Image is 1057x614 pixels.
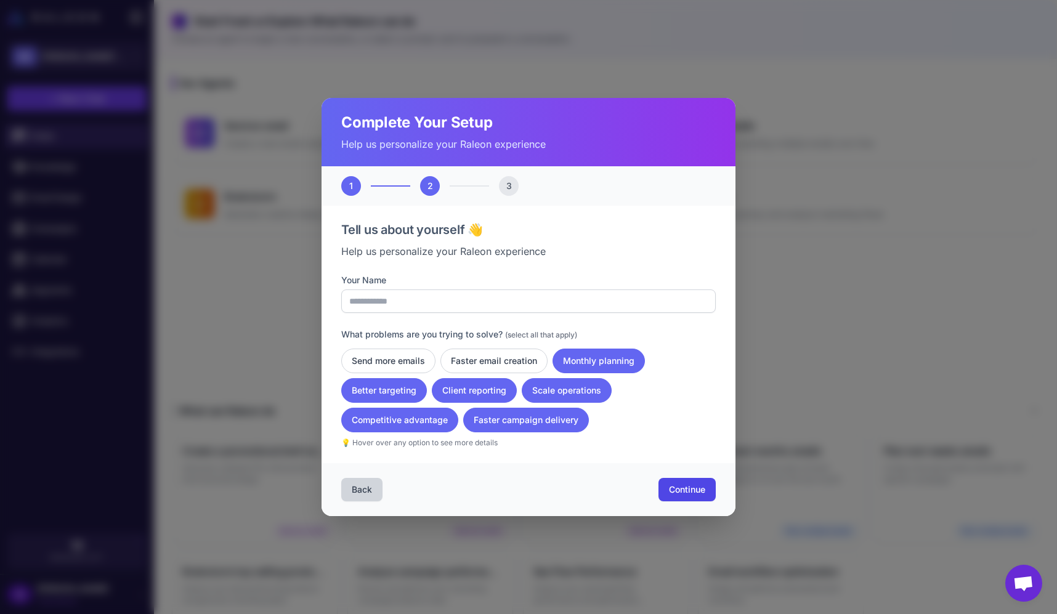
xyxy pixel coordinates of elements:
span: What problems are you trying to solve? [341,329,503,339]
button: Continue [658,478,716,501]
div: 2 [420,176,440,196]
span: (select all that apply) [505,330,577,339]
p: Help us personalize your Raleon experience [341,244,716,259]
div: Open chat [1005,565,1042,602]
p: 💡 Hover over any option to see more details [341,437,716,448]
h3: Tell us about yourself 👋 [341,220,716,239]
button: Send more emails [341,349,435,373]
button: Faster campaign delivery [463,408,589,432]
button: Scale operations [522,378,612,403]
div: 1 [341,176,361,196]
button: Faster email creation [440,349,548,373]
h2: Complete Your Setup [341,113,716,132]
button: Monthly planning [553,349,645,373]
button: Competitive advantage [341,408,458,432]
button: Client reporting [432,378,517,403]
div: 3 [499,176,519,196]
button: Back [341,478,383,501]
p: Help us personalize your Raleon experience [341,137,716,151]
span: Continue [669,483,705,496]
label: Your Name [341,273,716,287]
button: Better targeting [341,378,427,403]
